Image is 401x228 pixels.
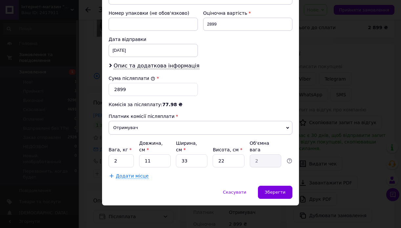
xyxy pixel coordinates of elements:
span: Опис та додаткова інформація [114,63,200,69]
label: Вага, кг [109,147,132,152]
div: Номер упаковки (не обов'язково) [109,10,198,16]
span: Зберегти [265,190,285,195]
label: Висота, см [213,147,242,152]
label: Довжина, см [139,141,163,152]
span: Скасувати [223,190,246,195]
div: Дата відправки [109,36,198,43]
label: Сума післяплати [109,76,155,81]
span: Платник комісії післяплати [109,114,175,119]
label: Ширина, см [176,141,197,152]
span: Отримувач [109,121,292,135]
div: Об'ємна вага [250,140,281,153]
div: Оціночна вартість [203,10,292,16]
span: 77.98 ₴ [162,102,182,107]
span: Додати місце [116,173,149,179]
div: Комісія за післяплату: [109,101,292,108]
